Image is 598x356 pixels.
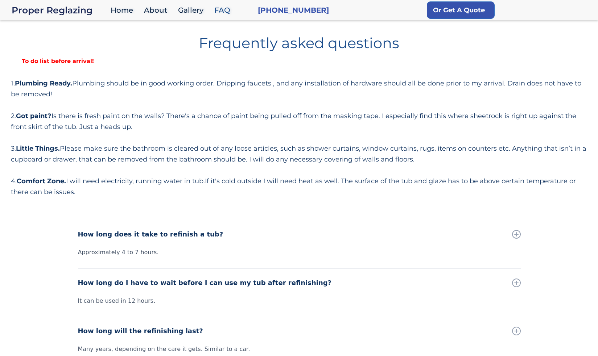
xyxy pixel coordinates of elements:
[78,278,332,288] div: How long do I have to wait before I can use my tub after refinishing?
[174,3,211,18] a: Gallery
[427,1,495,19] a: Or Get A Quote
[12,5,107,15] a: home
[78,326,203,336] div: How long will the refinishing last?
[15,79,72,87] strong: Plumbing Ready.
[78,248,521,257] div: Approximately 4 to 7 hours.
[17,177,66,185] strong: Comfort Zone.
[140,3,174,18] a: About
[11,30,587,50] h1: Frequently asked questions
[11,58,105,64] strong: To do list before arrival!
[107,3,140,18] a: Home
[78,229,223,239] div: How long does it take to refinish a tub?
[78,297,521,305] div: It can be used in 12 hours.
[78,345,521,353] div: Many years, depending on the care it gets. Similar to a car.
[258,5,329,15] a: [PHONE_NUMBER]
[16,112,51,120] strong: Got paint?
[12,5,107,15] div: Proper Reglazing
[11,78,587,197] div: 1. Plumbing should be in good working order. Dripping faucets , and any installation of hardware ...
[16,145,60,152] strong: Little Things.
[211,3,238,18] a: FAQ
